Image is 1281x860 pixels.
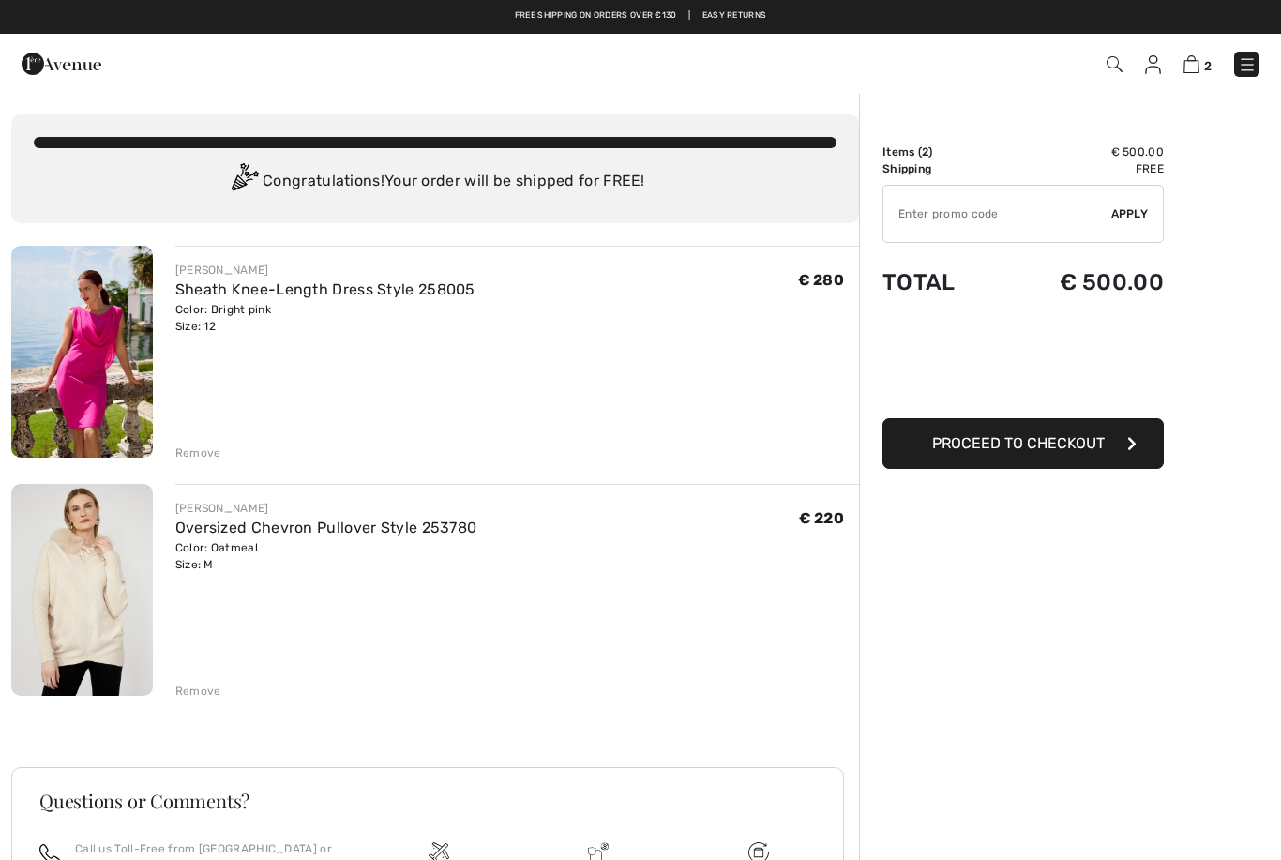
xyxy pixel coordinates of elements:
span: 2 [1204,59,1212,73]
div: Remove [175,683,221,700]
h3: Questions or Comments? [39,792,816,810]
img: My Info [1145,55,1161,74]
div: Remove [175,445,221,461]
iframe: PayPal [882,314,1164,412]
span: Apply [1111,205,1149,222]
img: Oversized Chevron Pullover Style 253780 [11,484,153,696]
a: 2 [1183,53,1212,75]
span: € 280 [798,271,845,289]
div: Color: Bright pink Size: 12 [175,301,475,335]
img: Menu [1238,55,1257,74]
span: | [688,9,690,23]
td: € 500.00 [998,143,1164,160]
div: [PERSON_NAME] [175,500,477,517]
img: Search [1107,56,1123,72]
td: Shipping [882,160,998,177]
a: 1ère Avenue [22,53,101,71]
img: Congratulation2.svg [225,163,263,201]
td: Total [882,250,998,314]
td: Free [998,160,1164,177]
div: [PERSON_NAME] [175,262,475,279]
a: Easy Returns [702,9,767,23]
a: Sheath Knee-Length Dress Style 258005 [175,280,475,298]
img: Sheath Knee-Length Dress Style 258005 [11,246,153,458]
div: Congratulations! Your order will be shipped for FREE! [34,163,836,201]
input: Promo code [883,186,1111,242]
a: Oversized Chevron Pullover Style 253780 [175,519,477,536]
div: Color: Oatmeal Size: M [175,539,477,573]
a: Free shipping on orders over €130 [515,9,677,23]
span: 2 [922,145,928,158]
span: € 220 [799,509,845,527]
img: Shopping Bag [1183,55,1199,73]
td: Items ( ) [882,143,998,160]
span: Proceed to Checkout [932,434,1105,452]
button: Proceed to Checkout [882,418,1164,469]
td: € 500.00 [998,250,1164,314]
img: 1ère Avenue [22,45,101,83]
